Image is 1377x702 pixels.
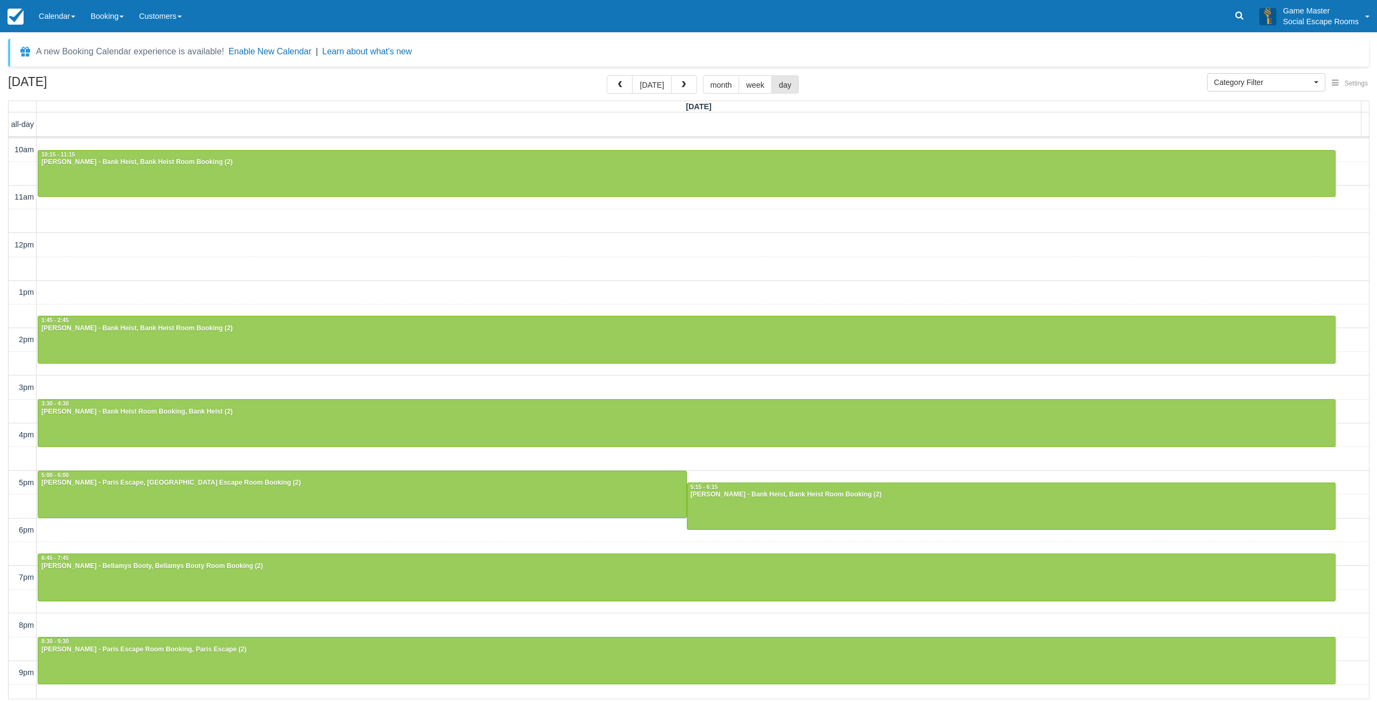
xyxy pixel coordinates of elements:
div: [PERSON_NAME] - Bank Heist, Bank Heist Room Booking (2) [41,324,1332,333]
a: 3:30 - 4:30[PERSON_NAME] - Bank Heist Room Booking, Bank Heist (2) [38,399,1336,446]
span: 11am [15,193,34,201]
span: 6pm [19,526,34,534]
span: all-day [11,120,34,129]
p: Social Escape Rooms [1283,16,1359,27]
img: checkfront-main-nav-mini-logo.png [8,9,24,25]
span: 1:45 - 2:45 [41,317,69,323]
span: 2pm [19,335,34,344]
span: 5:15 - 6:15 [691,484,718,490]
span: 10:15 - 11:15 [41,152,75,158]
span: 4pm [19,430,34,439]
div: [PERSON_NAME] - Bank Heist, Bank Heist Room Booking (2) [690,491,1333,499]
div: [PERSON_NAME] - Paris Escape, [GEOGRAPHIC_DATA] Escape Room Booking (2) [41,479,684,487]
span: 7pm [19,573,34,582]
button: Enable New Calendar [229,46,311,57]
button: day [771,75,799,94]
a: 6:45 - 7:45[PERSON_NAME] - Bellamys Booty, Bellamys Booty Room Booking (2) [38,554,1336,601]
button: [DATE] [632,75,671,94]
span: | [316,47,318,56]
p: Game Master [1283,5,1359,16]
span: 12pm [15,240,34,249]
div: A new Booking Calendar experience is available! [36,45,224,58]
a: 5:00 - 6:00[PERSON_NAME] - Paris Escape, [GEOGRAPHIC_DATA] Escape Room Booking (2) [38,471,687,518]
span: 8pm [19,621,34,629]
span: 9pm [19,668,34,677]
a: 8:30 - 9:30[PERSON_NAME] - Paris Escape Room Booking, Paris Escape (2) [38,637,1336,684]
div: [PERSON_NAME] - Bank Heist, Bank Heist Room Booking (2) [41,158,1332,167]
button: Settings [1325,76,1374,91]
span: 6:45 - 7:45 [41,555,69,561]
span: 5:00 - 6:00 [41,472,69,478]
div: [PERSON_NAME] - Bank Heist Room Booking, Bank Heist (2) [41,408,1332,416]
span: 1pm [19,288,34,296]
div: [PERSON_NAME] - Bellamys Booty, Bellamys Booty Room Booking (2) [41,562,1332,571]
span: 5pm [19,478,34,487]
a: 10:15 - 11:15[PERSON_NAME] - Bank Heist, Bank Heist Room Booking (2) [38,150,1336,197]
span: 3:30 - 4:30 [41,401,69,407]
button: month [703,75,740,94]
span: 8:30 - 9:30 [41,639,69,644]
span: Settings [1345,80,1368,87]
span: 10am [15,145,34,154]
a: 5:15 - 6:15[PERSON_NAME] - Bank Heist, Bank Heist Room Booking (2) [687,483,1336,530]
img: A3 [1259,8,1276,25]
a: 1:45 - 2:45[PERSON_NAME] - Bank Heist, Bank Heist Room Booking (2) [38,316,1336,363]
span: Category Filter [1214,77,1311,88]
h2: [DATE] [8,75,144,95]
a: Learn about what's new [322,47,412,56]
button: Category Filter [1207,73,1325,91]
div: [PERSON_NAME] - Paris Escape Room Booking, Paris Escape (2) [41,646,1332,654]
span: [DATE] [686,102,712,111]
span: 3pm [19,383,34,392]
button: week [739,75,772,94]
